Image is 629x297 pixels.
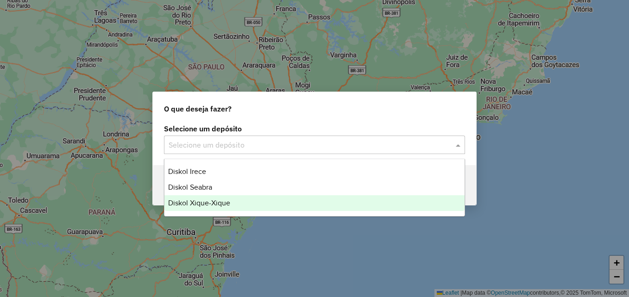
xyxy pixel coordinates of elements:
span: O que deseja fazer? [164,103,232,114]
span: Diskol Seabra [168,183,212,191]
label: Selecione um depósito [164,123,465,134]
span: Diskol Xique-Xique [168,199,230,207]
ng-dropdown-panel: Options list [164,159,465,217]
span: Diskol Irece [168,167,206,175]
